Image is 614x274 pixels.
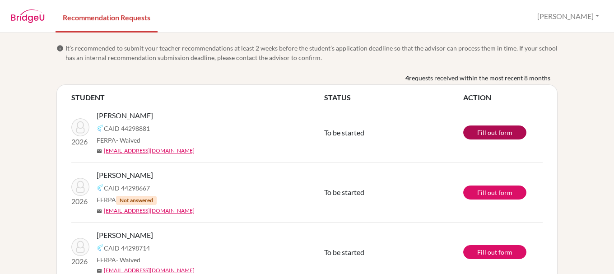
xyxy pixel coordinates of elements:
[104,183,150,193] span: CAID 44298667
[324,188,364,196] span: To be started
[71,256,89,267] p: 2026
[65,43,558,62] span: It’s recommended to submit your teacher recommendations at least 2 weeks before the student’s app...
[104,207,195,215] a: [EMAIL_ADDRESS][DOMAIN_NAME]
[463,125,526,139] a: Fill out form
[405,73,409,83] b: 4
[71,196,89,207] p: 2026
[463,245,526,259] a: Fill out form
[71,178,89,196] img: Medina, Juan
[71,92,324,103] th: STUDENT
[71,238,89,256] img: Garcia, Mateo
[97,230,153,241] span: [PERSON_NAME]
[97,135,140,145] span: FERPA
[97,184,104,191] img: Common App logo
[71,136,89,147] p: 2026
[104,243,150,253] span: CAID 44298714
[97,244,104,251] img: Common App logo
[56,45,64,52] span: info
[324,92,463,103] th: STATUS
[11,9,45,23] img: BridgeU logo
[97,209,102,214] span: mail
[56,1,158,33] a: Recommendation Requests
[97,170,153,181] span: [PERSON_NAME]
[463,186,526,200] a: Fill out form
[97,110,153,121] span: [PERSON_NAME]
[324,248,364,256] span: To be started
[97,125,104,132] img: Common App logo
[97,268,102,274] span: mail
[463,92,543,103] th: ACTION
[324,128,364,137] span: To be started
[71,118,89,136] img: Serrano, Juan Diego
[104,147,195,155] a: [EMAIL_ADDRESS][DOMAIN_NAME]
[97,255,140,265] span: FERPA
[409,73,550,83] span: requests received within the most recent 8 months
[97,195,157,205] span: FERPA
[533,8,603,25] button: [PERSON_NAME]
[97,149,102,154] span: mail
[116,256,140,264] span: - Waived
[116,196,157,205] span: Not answered
[116,136,140,144] span: - Waived
[104,124,150,133] span: CAID 44298881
